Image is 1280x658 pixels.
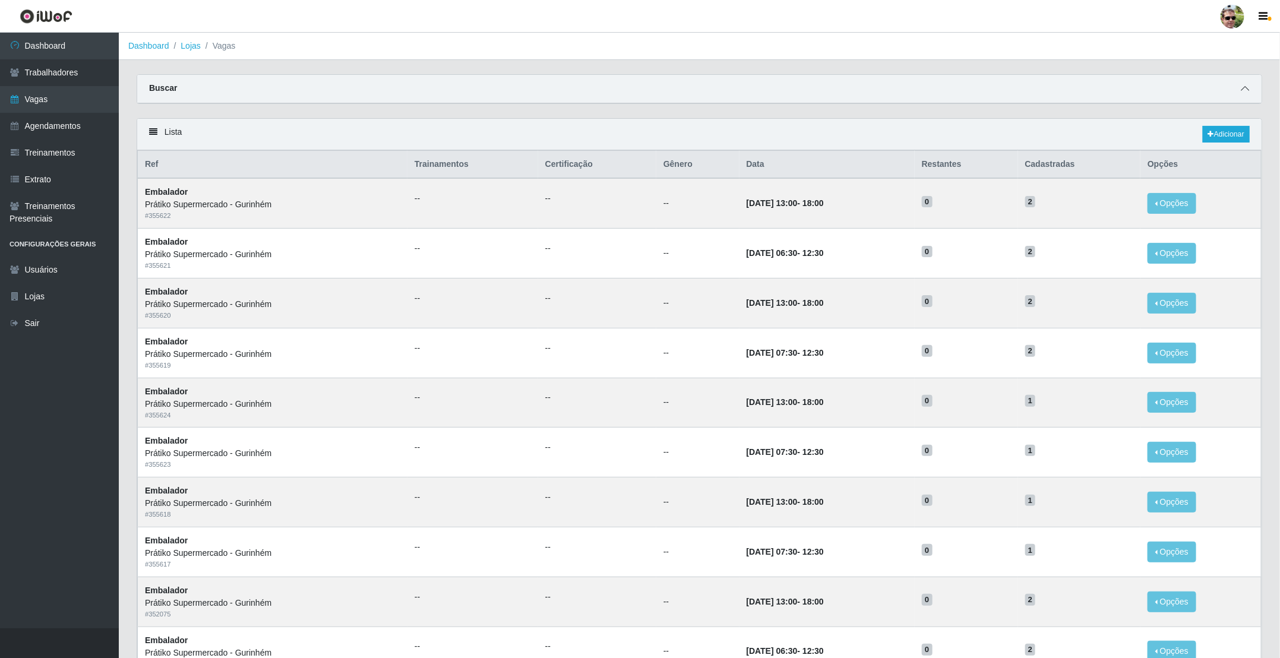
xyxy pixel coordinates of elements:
[1025,644,1036,656] span: 2
[747,198,798,208] time: [DATE] 13:00
[545,242,649,255] ul: --
[545,591,649,603] ul: --
[415,491,531,504] ul: --
[656,278,739,328] td: --
[145,211,400,221] div: # 355622
[145,287,188,296] strong: Embalador
[747,397,798,407] time: [DATE] 13:00
[747,248,798,258] time: [DATE] 06:30
[415,441,531,454] ul: --
[137,119,1262,150] div: Lista
[415,591,531,603] ul: --
[415,391,531,404] ul: --
[747,597,798,606] time: [DATE] 13:00
[145,387,188,396] strong: Embalador
[915,151,1018,179] th: Restantes
[922,246,933,258] span: 0
[922,544,933,556] span: 0
[656,577,739,627] td: --
[1148,293,1196,314] button: Opções
[1148,243,1196,264] button: Opções
[747,497,824,507] strong: -
[20,9,72,24] img: CoreUI Logo
[747,248,824,258] strong: -
[802,597,824,606] time: 18:00
[145,248,400,261] div: Prátiko Supermercado - Gurinhém
[145,337,188,346] strong: Embalador
[1018,151,1141,179] th: Cadastradas
[656,428,739,477] td: --
[1148,392,1196,413] button: Opções
[656,178,739,228] td: --
[145,410,400,420] div: # 355624
[145,559,400,570] div: # 355617
[145,237,188,246] strong: Embalador
[1148,591,1196,612] button: Opções
[1140,151,1261,179] th: Opções
[145,635,188,645] strong: Embalador
[1148,542,1196,562] button: Opções
[415,342,531,355] ul: --
[145,536,188,545] strong: Embalador
[656,328,739,378] td: --
[415,292,531,305] ul: --
[119,33,1280,60] nav: breadcrumb
[747,646,798,656] time: [DATE] 06:30
[1148,492,1196,513] button: Opções
[922,495,933,507] span: 0
[747,497,798,507] time: [DATE] 13:00
[747,597,824,606] strong: -
[145,597,400,609] div: Prátiko Supermercado - Gurinhém
[922,295,933,307] span: 0
[128,41,169,50] a: Dashboard
[802,397,824,407] time: 18:00
[747,397,824,407] strong: -
[747,646,824,656] strong: -
[1148,193,1196,214] button: Opções
[747,298,824,308] strong: -
[747,547,824,556] strong: -
[545,491,649,504] ul: --
[545,391,649,404] ul: --
[415,541,531,553] ul: --
[747,447,798,457] time: [DATE] 07:30
[747,547,798,556] time: [DATE] 07:30
[802,348,824,358] time: 12:30
[545,441,649,454] ul: --
[922,594,933,606] span: 0
[747,348,824,358] strong: -
[415,242,531,255] ul: --
[747,298,798,308] time: [DATE] 13:00
[145,348,400,360] div: Prátiko Supermercado - Gurinhém
[747,447,824,457] strong: -
[145,497,400,510] div: Prátiko Supermercado - Gurinhém
[922,644,933,656] span: 0
[656,151,739,179] th: Gênero
[145,187,188,197] strong: Embalador
[545,192,649,205] ul: --
[802,248,824,258] time: 12:30
[802,646,824,656] time: 12:30
[802,298,824,308] time: 18:00
[145,447,400,460] div: Prátiko Supermercado - Gurinhém
[656,477,739,527] td: --
[1148,442,1196,463] button: Opções
[415,192,531,205] ul: --
[656,527,739,577] td: --
[922,445,933,457] span: 0
[145,398,400,410] div: Prátiko Supermercado - Gurinhém
[145,510,400,520] div: # 355618
[1203,126,1250,143] a: Adicionar
[747,348,798,358] time: [DATE] 07:30
[545,541,649,553] ul: --
[1148,343,1196,363] button: Opções
[802,198,824,208] time: 18:00
[802,547,824,556] time: 12:30
[407,151,538,179] th: Trainamentos
[138,151,407,179] th: Ref
[545,342,649,355] ul: --
[181,41,200,50] a: Lojas
[1025,594,1036,606] span: 2
[1025,196,1036,208] span: 2
[145,261,400,271] div: # 355621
